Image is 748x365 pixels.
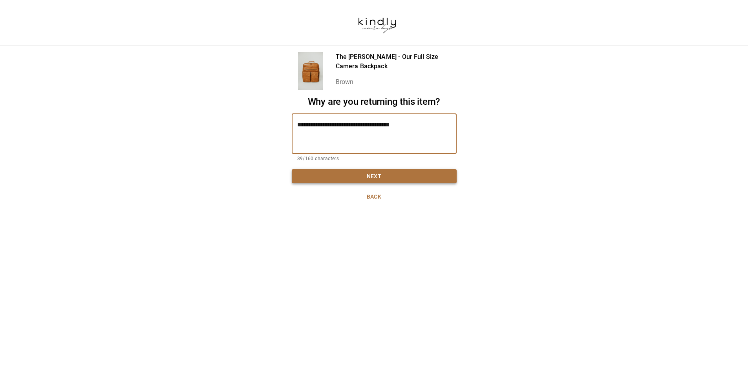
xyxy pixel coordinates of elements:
button: Back [292,190,457,204]
p: The [PERSON_NAME] - Our Full Size Camera Backpack [336,52,457,71]
h2: Why are you returning this item? [292,96,457,108]
img: kindlycamerabags.myshopify.com-b37650f6-6cf4-42a0-a808-989f93ebecdf [347,6,407,40]
p: 39/160 characters [297,155,451,163]
button: Next [292,169,457,184]
p: Brown [336,77,457,87]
